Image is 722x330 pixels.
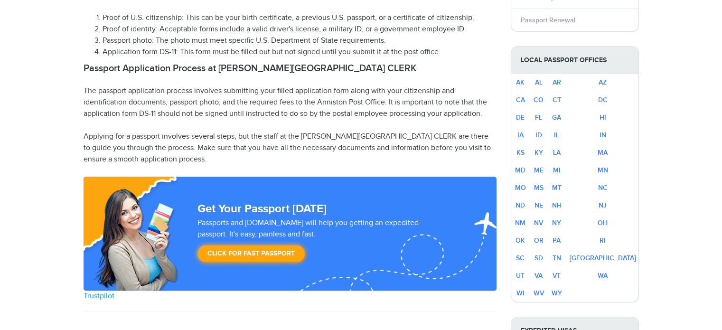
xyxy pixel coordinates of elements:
[552,113,561,122] a: GA
[103,47,497,58] li: Application form DS-11: This form must be filled out but not signed until you submit it at the po...
[598,149,608,157] a: MA
[103,24,497,35] li: Proof of identity: Acceptable forms include a valid driver's license, a military ID, or a governm...
[84,63,497,74] h2: Passport Application Process at [PERSON_NAME][GEOGRAPHIC_DATA] CLERK
[103,12,497,24] li: Proof of U.S. citizenship: This can be your birth certificate, a previous U.S. passport, or a cer...
[553,236,561,245] a: PA
[535,113,542,122] a: FL
[600,113,606,122] a: HI
[197,202,327,216] strong: Get Your Passport [DATE]
[515,219,525,227] a: NM
[598,272,608,280] a: WA
[516,272,525,280] a: UT
[516,149,525,157] a: KS
[599,201,607,209] a: NJ
[552,289,562,297] a: WY
[516,96,525,104] a: CA
[598,184,608,192] a: NC
[598,166,608,174] a: MN
[534,184,544,192] a: MS
[521,16,575,24] a: Passport Renewal
[535,131,542,139] a: ID
[516,113,525,122] a: DE
[103,35,497,47] li: Passport photo: The photo must meet specific U.S. Department of State requirements.
[554,131,559,139] a: IL
[553,96,561,104] a: CT
[534,219,543,227] a: NV
[194,217,453,267] div: Passports and [DOMAIN_NAME] will help you getting an expedited passport. It's easy, painless and ...
[534,272,543,280] a: VA
[84,131,497,165] p: Applying for a passport involves several steps, but the staff at the [PERSON_NAME][GEOGRAPHIC_DAT...
[517,131,524,139] a: IA
[552,184,562,192] a: MT
[84,292,114,301] a: Trustpilot
[534,236,544,245] a: OR
[516,289,525,297] a: WI
[552,219,561,227] a: NY
[516,78,525,86] a: AK
[553,166,561,174] a: MI
[553,272,561,280] a: VT
[599,78,607,86] a: AZ
[516,236,525,245] a: OK
[534,149,543,157] a: KY
[600,236,606,245] a: RI
[515,166,525,174] a: MD
[570,254,636,262] a: [GEOGRAPHIC_DATA]
[516,201,525,209] a: ND
[534,201,543,209] a: NE
[553,78,561,86] a: AR
[553,149,561,157] a: LA
[598,96,608,104] a: DC
[598,219,608,227] a: OH
[534,254,543,262] a: SD
[534,166,544,174] a: ME
[197,245,305,262] a: Click for Fast Passport
[552,201,562,209] a: NH
[84,85,497,120] p: The passport application process involves submitting your filled application form along with your...
[534,289,544,297] a: WV
[600,131,606,139] a: IN
[515,184,526,192] a: MO
[534,96,544,104] a: CO
[535,78,543,86] a: AL
[511,47,638,74] strong: Local Passport Offices
[553,254,561,262] a: TN
[516,254,525,262] a: SC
